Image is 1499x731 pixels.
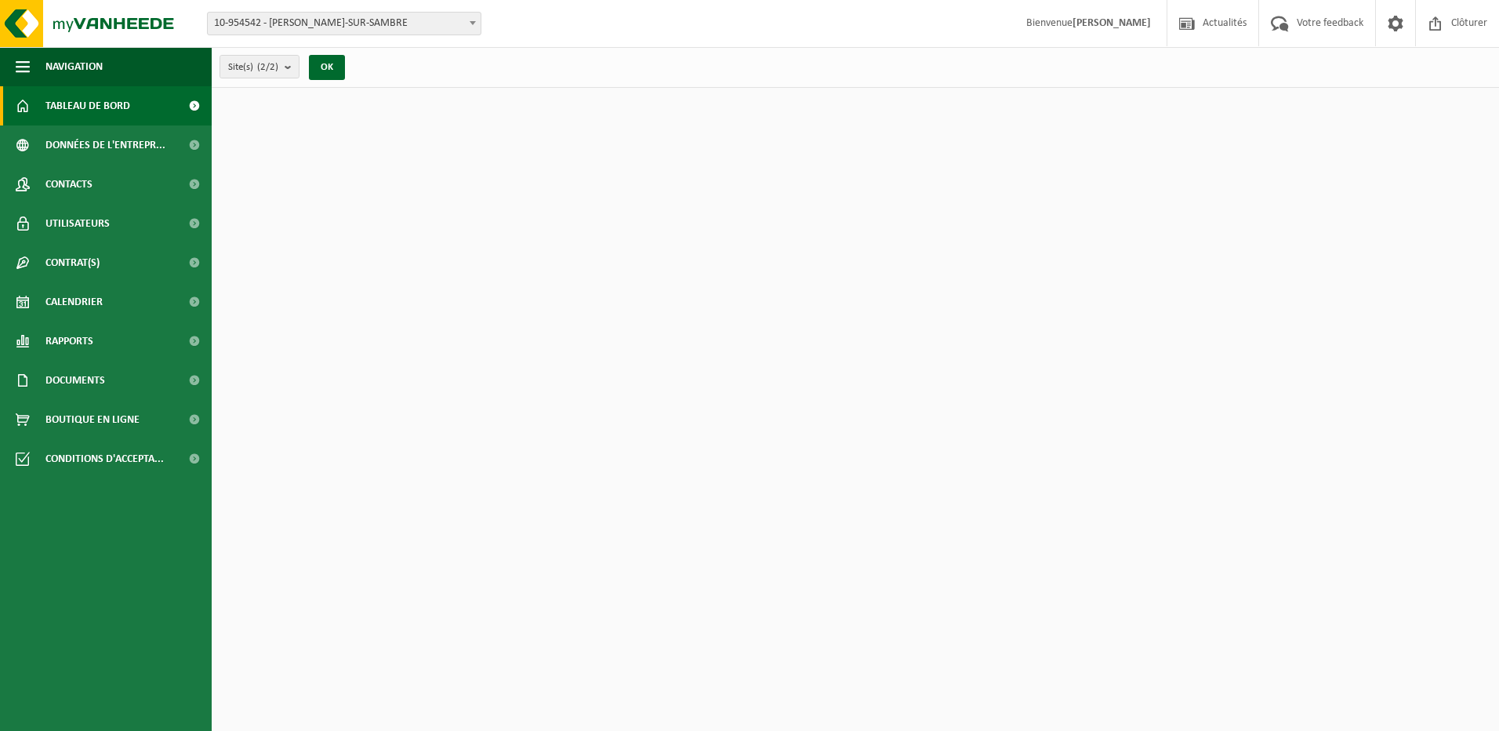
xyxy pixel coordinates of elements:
[45,86,130,125] span: Tableau de bord
[1073,17,1151,29] strong: [PERSON_NAME]
[309,55,345,80] button: OK
[45,125,165,165] span: Données de l'entrepr...
[45,361,105,400] span: Documents
[257,62,278,72] count: (2/2)
[45,400,140,439] span: Boutique en ligne
[45,243,100,282] span: Contrat(s)
[220,55,299,78] button: Site(s)(2/2)
[45,439,164,478] span: Conditions d'accepta...
[228,56,278,79] span: Site(s)
[45,322,93,361] span: Rapports
[208,13,481,35] span: 10-954542 - SNEESSENS BERNARD - JEMEPPE-SUR-SAMBRE
[45,47,103,86] span: Navigation
[207,12,481,35] span: 10-954542 - SNEESSENS BERNARD - JEMEPPE-SUR-SAMBRE
[45,165,93,204] span: Contacts
[45,204,110,243] span: Utilisateurs
[45,282,103,322] span: Calendrier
